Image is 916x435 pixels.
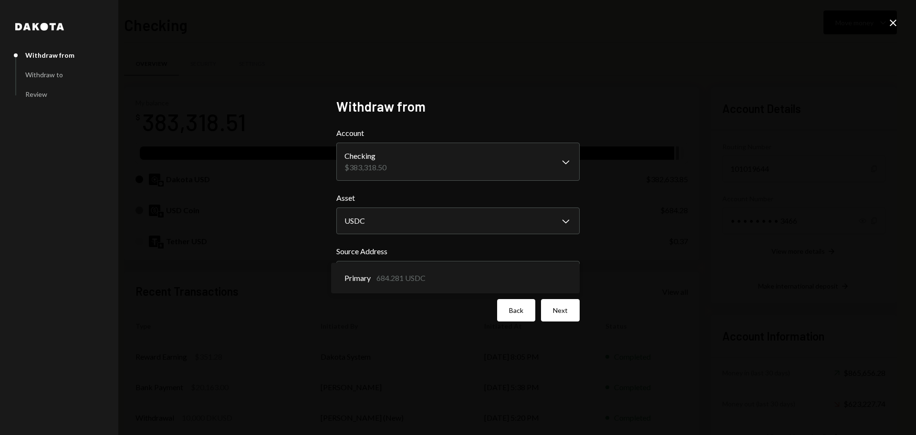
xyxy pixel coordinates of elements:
div: Withdraw from [25,51,74,59]
div: Review [25,90,47,98]
button: Asset [336,207,580,234]
button: Back [497,299,535,321]
button: Account [336,143,580,181]
label: Asset [336,192,580,204]
button: Source Address [336,261,580,288]
div: Withdraw to [25,71,63,79]
label: Source Address [336,246,580,257]
label: Account [336,127,580,139]
h2: Withdraw from [336,97,580,116]
button: Next [541,299,580,321]
div: 684.281 USDC [376,272,426,284]
span: Primary [344,272,371,284]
